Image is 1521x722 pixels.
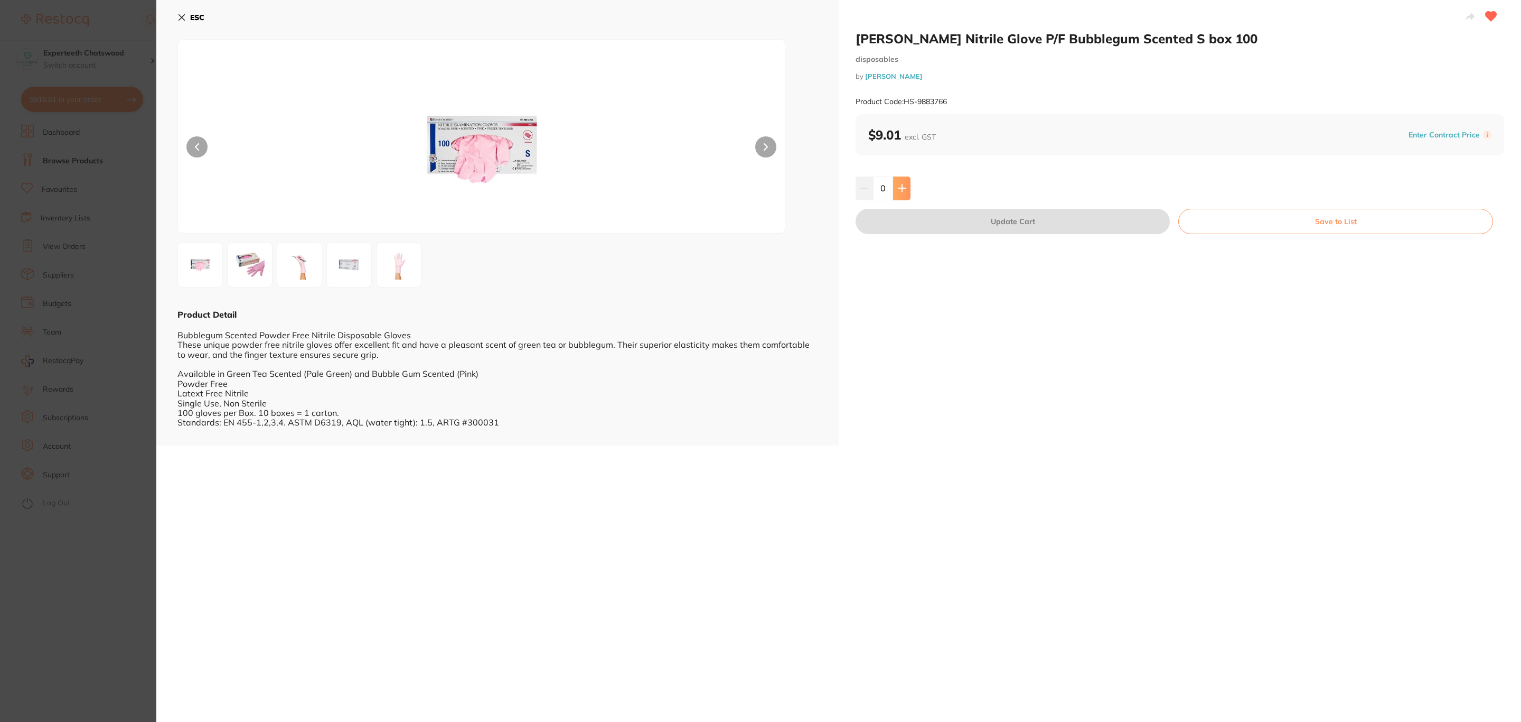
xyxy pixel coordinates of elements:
[181,246,219,284] img: ODM3NjYuanBn
[1405,130,1483,140] button: Enter Contract Price
[380,246,418,284] img: NjZfNS5qcGc
[177,320,818,437] div: Bubblegum Scented Powder Free Nitrile Disposable Gloves These unique powder free nitrile gloves o...
[856,209,1170,234] button: Update Cart
[330,246,368,284] img: NjZfNC5qcGc
[856,72,1504,80] small: by
[1483,131,1491,139] label: i
[190,13,204,22] b: ESC
[865,72,923,80] a: [PERSON_NAME]
[856,31,1504,47] h2: [PERSON_NAME] Nitrile Glove P/F Bubblegum Scented S box 100
[299,66,664,233] img: ODM3NjYuanBn
[856,97,947,106] small: Product Code: HS-9883766
[905,132,936,142] span: excl. GST
[1178,209,1493,234] button: Save to List
[856,55,1504,64] small: disposables
[868,127,936,143] b: $9.01
[231,246,269,284] img: NjYuanBn
[177,8,204,26] button: ESC
[280,246,318,284] img: NjZfMy5qcGc
[177,309,237,320] b: Product Detail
